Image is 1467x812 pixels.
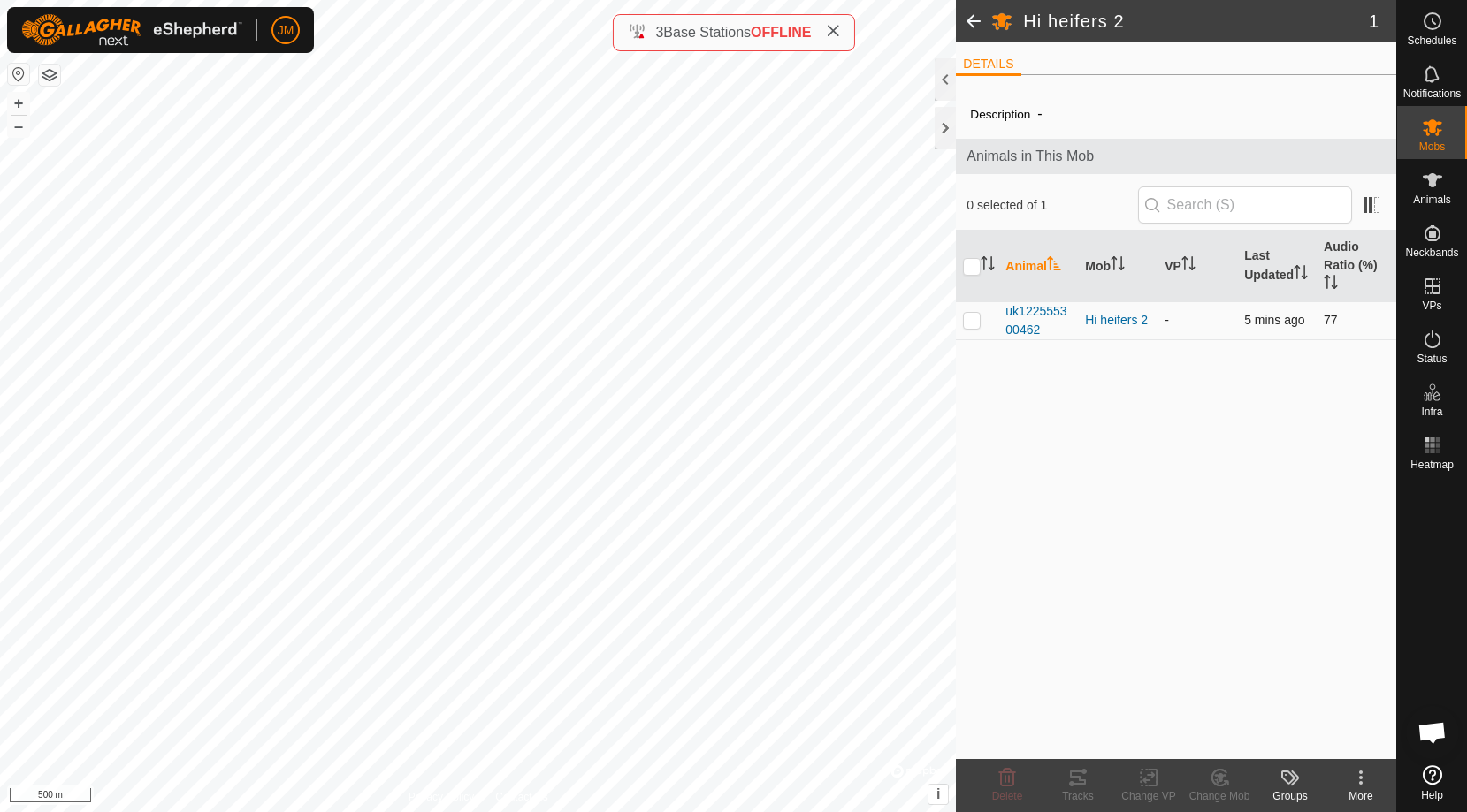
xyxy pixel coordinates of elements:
[1111,259,1125,273] p-sorticon: Activate to sort
[1165,313,1169,327] app-display-virtual-paddock-transition: -
[1237,231,1317,302] th: Last Updated
[1410,459,1454,470] span: Heatmap
[928,785,948,804] button: i
[1030,99,1049,128] span: -
[1043,788,1113,804] div: Tracks
[8,64,29,85] button: Reset Map
[1047,259,1061,273] p-sorticon: Activate to sort
[1158,231,1237,302] th: VP
[967,196,1137,215] span: 0 selected of 1
[1244,313,1304,327] span: 23 Sept 2025, 9:46 am
[409,789,475,805] a: Privacy Policy
[1326,788,1396,804] div: More
[1294,268,1308,282] p-sorticon: Activate to sort
[992,790,1023,802] span: Delete
[495,789,547,805] a: Contact Us
[1078,231,1158,302] th: Mob
[1406,706,1459,759] div: Open chat
[1419,141,1445,152] span: Mobs
[970,108,1030,121] label: Description
[1085,311,1150,330] div: Hi heifers 2
[981,259,995,273] p-sorticon: Activate to sort
[936,786,940,801] span: i
[663,25,751,40] span: Base Stations
[1422,300,1441,311] span: VPs
[1324,277,1338,292] p-sorticon: Activate to sort
[1369,8,1379,34] span: 1
[1397,758,1467,808] a: Help
[1113,788,1184,804] div: Change VP
[8,116,29,137] button: –
[1403,88,1461,99] span: Notifications
[8,93,29,114] button: +
[751,25,811,40] span: OFFLINE
[1023,11,1369,32] h2: Hi heifers 2
[1405,247,1458,258] span: Neckbands
[1005,302,1071,339] span: uk122555300462
[1407,35,1456,46] span: Schedules
[1184,788,1255,804] div: Change Mob
[1324,313,1338,327] span: 77
[1417,353,1447,364] span: Status
[655,25,663,40] span: 3
[1421,790,1443,801] span: Help
[956,55,1020,76] li: DETAILS
[1255,788,1326,804] div: Groups
[998,231,1078,302] th: Animal
[1317,231,1396,302] th: Audio Ratio (%)
[1138,186,1352,224] input: Search (S)
[278,21,294,40] span: JM
[1413,194,1451,205] span: Animals
[39,65,60,86] button: Map Layers
[967,146,1386,167] span: Animals in This Mob
[21,14,242,46] img: Gallagher Logo
[1181,259,1196,273] p-sorticon: Activate to sort
[1421,406,1442,417] span: Infra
